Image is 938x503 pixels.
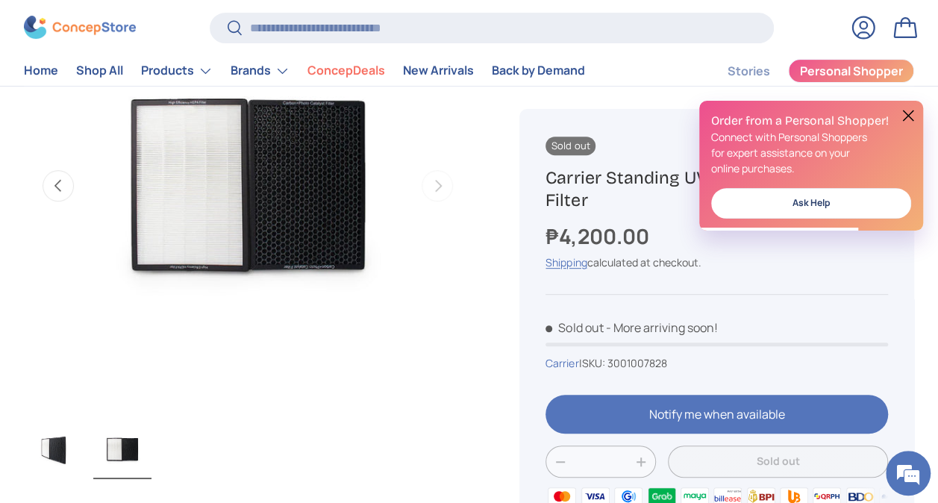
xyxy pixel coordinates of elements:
img: ConcepStore [24,16,136,40]
nav: Primary [24,56,585,86]
a: Personal Shopper [788,59,914,83]
a: New Arrivals [403,57,474,86]
p: Connect with Personal Shoppers for expert assistance on your online purchases. [711,129,911,176]
a: Back by Demand [492,57,585,86]
span: Personal Shopper [800,66,903,78]
strong: ₱4,200.00 [545,222,652,250]
nav: Secondary [692,56,914,86]
a: Stories [728,57,770,86]
summary: Brands [222,56,298,86]
a: Ask Help [711,188,911,219]
span: Sold out [545,319,603,336]
img: carrier-standing-uv-air-purifier-cadr510-filter-full-view-concepstore [93,419,151,479]
p: - More arriving soon! [605,319,717,336]
a: Shop All [76,57,123,86]
h1: Carrier Standing UV Air Purifier CADR510 Filter [545,166,888,212]
summary: Products [132,56,222,86]
span: Sold out [545,137,595,155]
img: carrier-standing-uv-air-purifier-cadr510-filter-left-side-view-concepstore [25,419,83,479]
button: Sold out [668,446,888,478]
a: ConcepDeals [307,57,385,86]
a: Carrier [545,356,578,370]
span: | [578,356,666,370]
div: calculated at checkout. [545,254,888,270]
a: Shipping [545,255,587,269]
span: 3001007828 [607,356,666,370]
span: SKU: [581,356,604,370]
h2: Order from a Personal Shopper! [711,113,911,129]
a: Home [24,57,58,86]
